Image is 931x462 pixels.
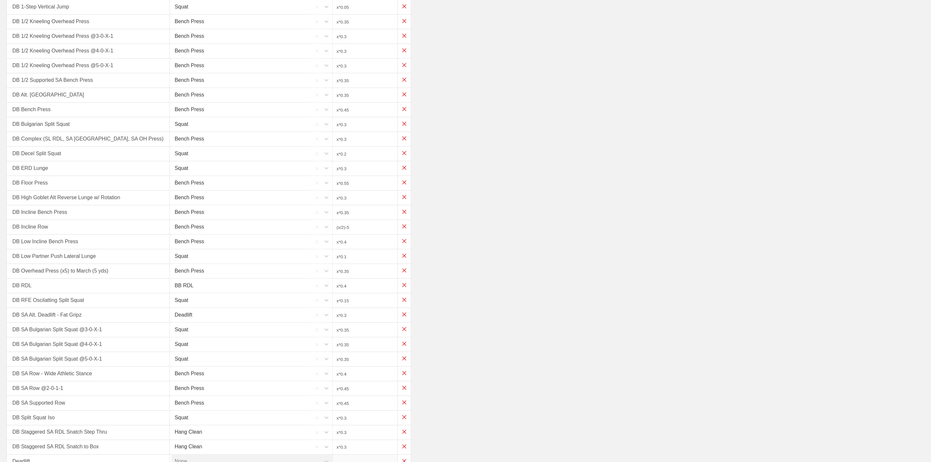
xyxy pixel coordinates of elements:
[175,147,188,160] div: Squat
[7,29,169,44] div: DB 1/2 Kneeling Overhead Press @3-0-X-1
[175,73,204,87] div: Bench Press
[7,440,169,455] div: DB Staggered SA RDL Snatch to Box
[175,59,204,72] div: Bench Press
[7,220,169,235] div: DB Incline Row
[175,161,188,175] div: Squat
[7,278,169,293] div: DB RDL
[7,117,169,132] div: DB Bulgarian Split Squat
[398,44,411,57] img: x.png
[398,59,411,72] img: x.png
[175,117,188,131] div: Squat
[175,425,202,439] div: Hang Clean
[398,176,411,189] img: x.png
[7,366,169,381] div: DB SA Row - Wide Athletic Stance
[7,322,169,337] div: DB SA Bulgarian Split Squat @3-0-X-1
[175,132,204,146] div: Bench Press
[175,44,204,58] div: Bench Press
[398,88,411,101] img: x.png
[175,176,204,190] div: Bench Press
[175,381,204,395] div: Bench Press
[7,73,169,88] div: DB 1/2 Supported SA Bench Press
[7,58,169,73] div: DB 1/2 Kneeling Overhead Press @5-0-X-1
[7,44,169,59] div: DB 1/2 Kneeling Overhead Press @4-0-X-1
[7,352,169,367] div: DB SA Bulgarian Split Squat @5-0-X-1
[175,220,204,234] div: Bench Press
[398,323,411,336] img: x.png
[398,73,411,86] img: x.png
[175,205,204,219] div: Bench Press
[175,103,204,116] div: Bench Press
[7,249,169,264] div: DB Low Partner Push Lateral Lunge
[398,411,411,424] img: x.png
[7,88,169,103] div: DB Alt. [GEOGRAPHIC_DATA]
[7,205,169,220] div: DB Incline Bench Press
[7,381,169,396] div: DB SA Row @2-0-1-1
[398,117,411,130] img: x.png
[7,264,169,279] div: DB Overhead Press (x5) to March (5 yds)
[398,161,411,174] img: x.png
[7,146,169,161] div: DB Decel Split Squat
[7,176,169,191] div: DB Floor Press
[175,191,204,204] div: Bench Press
[7,308,169,323] div: DB SA Alt. Deadlift - Fat Gripz
[398,337,411,350] img: x.png
[175,249,188,263] div: Squat
[398,235,411,248] img: x.png
[7,161,169,176] div: DB ERD Lunge
[398,425,411,439] img: x.png
[7,410,169,425] div: DB Split Squat Iso
[175,308,192,322] div: Deadlift
[175,15,204,28] div: Bench Press
[7,396,169,411] div: DB SA Supported Row
[398,147,411,160] img: x.png
[175,235,204,248] div: Bench Press
[398,367,411,380] img: x.png
[175,367,204,380] div: Bench Press
[175,440,202,454] div: Hang Clean
[7,234,169,249] div: DB Low Incline Bench Press
[175,279,194,292] div: BB RDL
[7,102,169,117] div: DB Bench Press
[398,293,411,306] img: x.png
[175,352,188,366] div: Squat
[398,249,411,262] img: x.png
[7,337,169,352] div: DB SA Bulgarian Split Squat @4-0-X-1
[7,293,169,308] div: DB RFE Oscilatting Split Squat
[7,132,169,147] div: DB Complex (SL RDL, SA [GEOGRAPHIC_DATA], SA OH Press)
[398,15,411,28] img: x.png
[175,29,204,43] div: Bench Press
[398,279,411,292] img: x.png
[7,190,169,205] div: DB High Goblet Alt Reverse Lunge w/ Rotation
[398,264,411,277] img: x.png
[175,411,188,425] div: Squat
[7,14,169,29] div: DB 1/2 Kneeling Overhead Press
[175,88,204,102] div: Bench Press
[175,396,204,410] div: Bench Press
[175,293,188,307] div: Squat
[175,323,188,336] div: Squat
[398,191,411,204] img: x.png
[175,264,204,278] div: Bench Press
[898,431,931,462] iframe: Chat Widget
[398,440,411,453] img: x.png
[398,396,411,409] img: x.png
[398,29,411,42] img: x.png
[175,337,188,351] div: Squat
[398,352,411,365] img: x.png
[398,308,411,321] img: x.png
[398,132,411,145] img: x.png
[398,220,411,233] img: x.png
[398,103,411,116] img: x.png
[398,205,411,218] img: x.png
[398,381,411,395] img: x.png
[7,425,169,440] div: DB Staggered SA RDL Snatch Step Thru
